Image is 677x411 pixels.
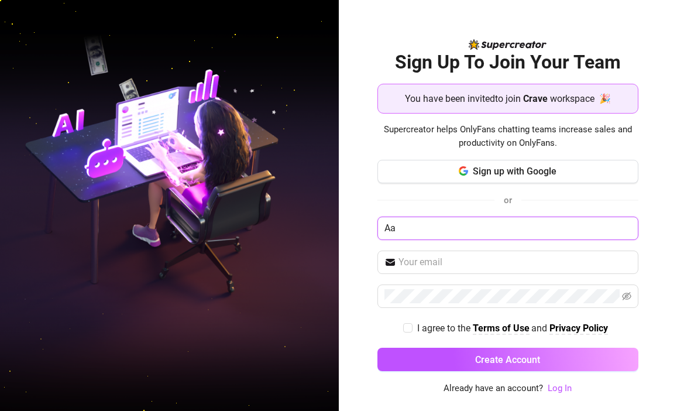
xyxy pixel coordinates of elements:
span: or [504,195,512,205]
button: Create Account [377,348,638,371]
strong: Crave [523,93,548,104]
span: Create Account [475,354,540,365]
span: Supercreator helps OnlyFans chatting teams increase sales and productivity on OnlyFans. [377,123,638,150]
span: Sign up with Google [473,166,556,177]
img: logo-BBDzfeDw.svg [469,39,547,50]
a: Privacy Policy [549,323,608,335]
span: workspace 🎉 [550,91,611,106]
a: Terms of Use [473,323,530,335]
strong: Terms of Use [473,323,530,334]
input: Enter your Name [377,217,638,240]
strong: Privacy Policy [549,323,608,334]
span: I agree to the [417,323,473,334]
span: You have been invited to join [405,91,521,106]
a: Log In [548,382,572,396]
a: Log In [548,383,572,393]
span: eye-invisible [622,292,631,301]
span: and [531,323,549,334]
span: Already have an account? [444,382,543,396]
button: Sign up with Google [377,160,638,183]
input: Your email [398,255,631,269]
h2: Sign Up To Join Your Team [377,50,638,74]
